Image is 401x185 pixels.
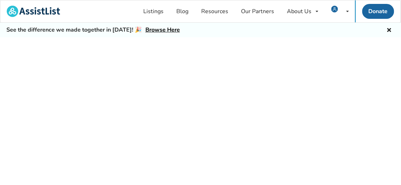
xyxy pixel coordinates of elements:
[170,0,195,22] a: Blog
[362,4,394,19] a: Donate
[7,6,60,17] img: assistlist-logo
[6,26,180,34] h5: See the difference we made together in [DATE]! 🎉
[235,0,281,22] a: Our Partners
[287,9,312,14] div: About Us
[195,0,235,22] a: Resources
[331,6,338,12] img: user icon
[145,26,180,34] a: Browse Here
[137,0,170,22] a: Listings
